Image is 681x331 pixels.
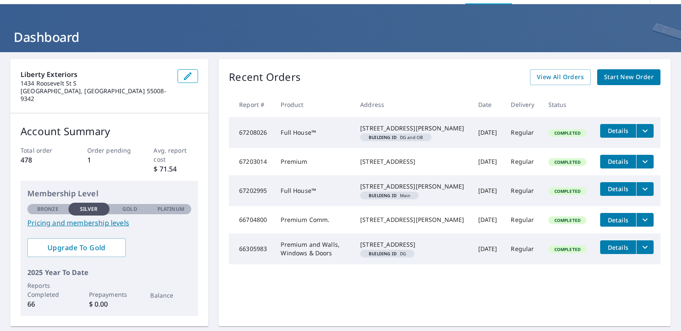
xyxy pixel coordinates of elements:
[27,218,191,228] a: Pricing and membership levels
[605,243,631,251] span: Details
[549,159,586,165] span: Completed
[21,87,171,103] p: [GEOGRAPHIC_DATA], [GEOGRAPHIC_DATA] 55008-9342
[504,148,541,175] td: Regular
[274,92,353,117] th: Product
[549,246,586,252] span: Completed
[549,188,586,194] span: Completed
[27,267,191,278] p: 2025 Year To Date
[360,240,464,249] div: [STREET_ADDRESS]
[600,240,636,254] button: detailsBtn-66305983
[87,146,132,155] p: Order pending
[274,206,353,233] td: Premium Comm.
[471,117,504,148] td: [DATE]
[89,290,130,299] p: Prepayments
[504,233,541,264] td: Regular
[605,185,631,193] span: Details
[27,238,126,257] a: Upgrade To Gold
[150,291,191,300] p: Balance
[471,233,504,264] td: [DATE]
[604,72,654,83] span: Start New Order
[360,124,464,133] div: [STREET_ADDRESS][PERSON_NAME]
[471,206,504,233] td: [DATE]
[636,240,654,254] button: filesDropdownBtn-66305983
[369,135,397,139] em: Building ID
[597,69,660,85] a: Start New Order
[636,182,654,196] button: filesDropdownBtn-67202995
[471,92,504,117] th: Date
[157,205,184,213] p: Platinum
[636,155,654,168] button: filesDropdownBtn-67203014
[530,69,591,85] a: View All Orders
[154,164,198,174] p: $ 71.54
[504,206,541,233] td: Regular
[229,175,274,206] td: 67202995
[605,157,631,165] span: Details
[229,233,274,264] td: 66305983
[34,243,119,252] span: Upgrade To Gold
[21,155,65,165] p: 478
[229,92,274,117] th: Report #
[600,182,636,196] button: detailsBtn-67202995
[89,299,130,309] p: $ 0.00
[636,124,654,138] button: filesDropdownBtn-67208026
[80,205,98,213] p: Silver
[369,193,397,198] em: Building ID
[549,217,586,223] span: Completed
[364,135,428,139] span: DG and OB
[154,146,198,164] p: Avg. report cost
[274,117,353,148] td: Full House™
[364,193,415,198] span: Main
[504,92,541,117] th: Delivery
[369,251,397,256] em: Building ID
[360,157,464,166] div: [STREET_ADDRESS]
[605,127,631,135] span: Details
[274,175,353,206] td: Full House™
[471,148,504,175] td: [DATE]
[27,281,68,299] p: Reports Completed
[600,155,636,168] button: detailsBtn-67203014
[229,206,274,233] td: 66704800
[87,155,132,165] p: 1
[37,205,59,213] p: Bronze
[537,72,584,83] span: View All Orders
[600,124,636,138] button: detailsBtn-67208026
[353,92,471,117] th: Address
[504,175,541,206] td: Regular
[600,213,636,227] button: detailsBtn-66704800
[542,92,593,117] th: Status
[229,148,274,175] td: 67203014
[274,233,353,264] td: Premium and Walls, Windows & Doors
[27,299,68,309] p: 66
[21,69,171,80] p: Liberty Exteriors
[364,251,411,256] span: DG
[274,148,353,175] td: Premium
[636,213,654,227] button: filesDropdownBtn-66704800
[122,205,137,213] p: Gold
[471,175,504,206] td: [DATE]
[21,146,65,155] p: Total order
[10,28,671,46] h1: Dashboard
[21,80,171,87] p: 1434 Roosevelt St S
[27,188,191,199] p: Membership Level
[504,117,541,148] td: Regular
[360,182,464,191] div: [STREET_ADDRESS][PERSON_NAME]
[605,216,631,224] span: Details
[229,69,301,85] p: Recent Orders
[360,216,464,224] div: [STREET_ADDRESS][PERSON_NAME]
[21,124,198,139] p: Account Summary
[549,130,586,136] span: Completed
[229,117,274,148] td: 67208026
